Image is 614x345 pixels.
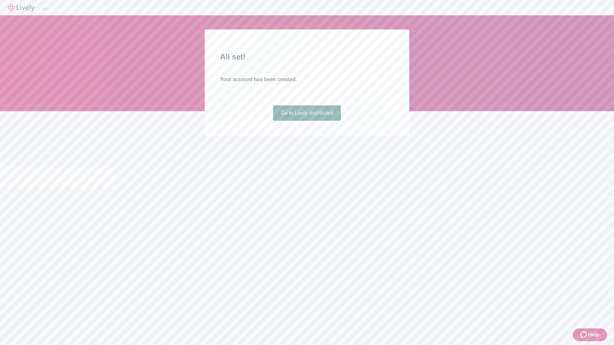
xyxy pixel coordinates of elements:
[220,76,394,83] h4: Your account has been created.
[573,328,607,341] button: Zendesk support iconHelp
[42,8,47,10] button: Log out
[588,331,599,339] span: Help
[580,331,588,339] svg: Zendesk support icon
[220,51,394,63] h2: All set!
[273,105,341,121] a: Go to Lively dashboard
[8,4,35,11] img: Lively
